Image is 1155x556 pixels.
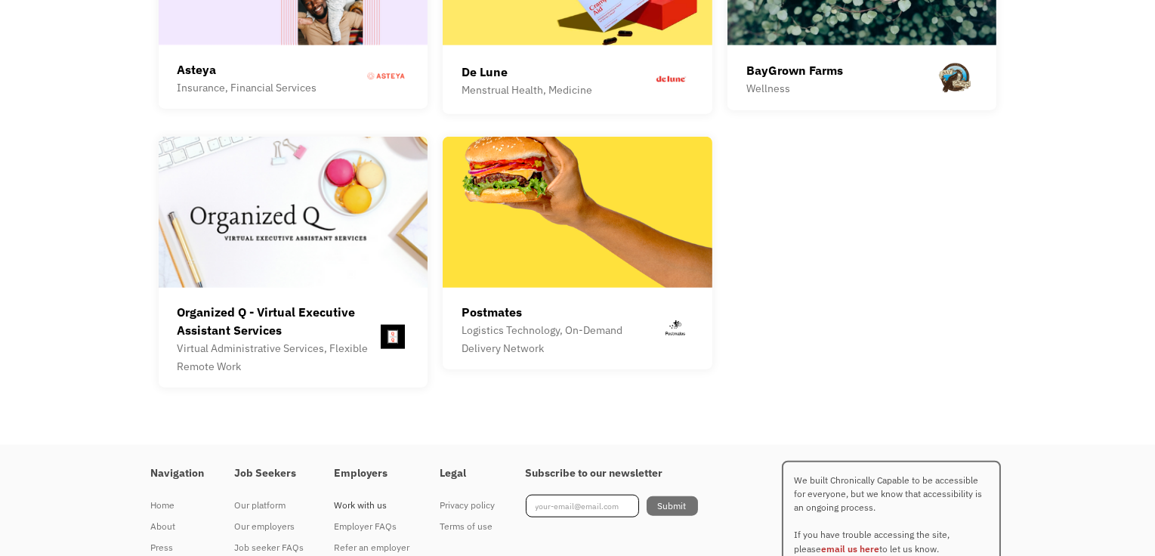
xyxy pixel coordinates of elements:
[335,467,410,480] h4: Employers
[526,495,639,517] input: your-email@email.com
[235,495,304,516] a: Our platform
[335,495,410,516] a: Work with us
[440,496,496,514] div: Privacy policy
[335,517,410,536] div: Employer FAQs
[235,517,304,536] div: Our employers
[462,81,592,99] div: Menstrual Health, Medicine
[151,517,205,536] div: About
[335,496,410,514] div: Work with us
[462,321,657,357] div: Logistics Technology, On-Demand Delivery Network
[440,495,496,516] a: Privacy policy
[178,303,378,339] div: Organized Q - Virtual Executive Assistant Services
[178,60,317,79] div: Asteya
[151,516,205,537] a: About
[822,543,880,554] a: email us here
[151,467,205,480] h4: Navigation
[526,495,698,517] form: Footer Newsletter
[440,517,496,536] div: Terms of use
[443,137,712,369] a: PostmatesLogistics Technology, On-Demand Delivery Network
[526,467,698,480] h4: Subscribe to our newsletter
[462,63,592,81] div: De Lune
[178,339,378,375] div: Virtual Administrative Services, Flexible Remote Work
[235,516,304,537] a: Our employers
[440,516,496,537] a: Terms of use
[462,303,657,321] div: Postmates
[178,79,317,97] div: Insurance, Financial Services
[440,467,496,480] h4: Legal
[235,496,304,514] div: Our platform
[159,137,428,388] a: Organized Q - Virtual Executive Assistant ServicesVirtual Administrative Services, Flexible Remot...
[151,495,205,516] a: Home
[647,496,698,516] input: Submit
[746,79,843,97] div: Wellness
[335,516,410,537] a: Employer FAQs
[235,467,304,480] h4: Job Seekers
[151,496,205,514] div: Home
[746,61,843,79] div: BayGrown Farms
